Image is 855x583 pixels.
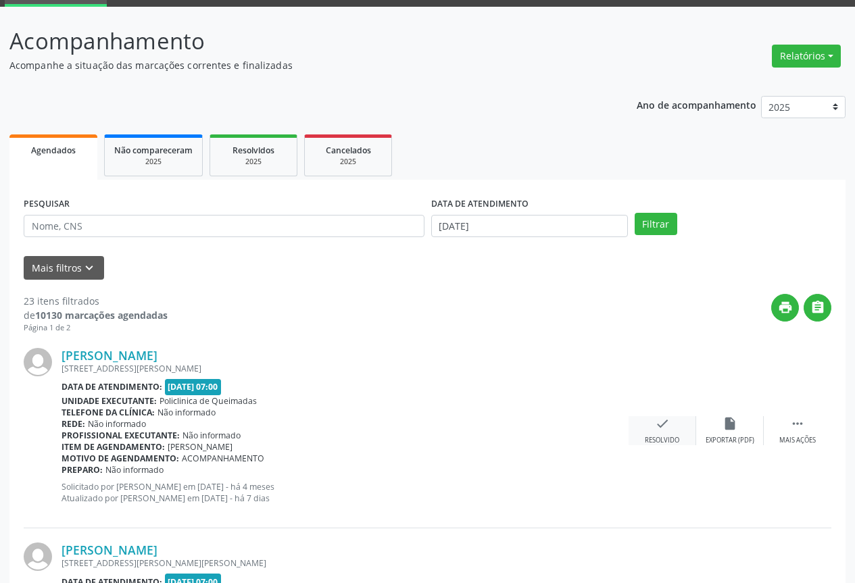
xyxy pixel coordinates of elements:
p: Acompanhamento [9,24,595,58]
i:  [790,416,805,431]
button: Mais filtroskeyboard_arrow_down [24,256,104,280]
input: Selecione um intervalo [431,215,628,238]
b: Profissional executante: [62,430,180,441]
p: Acompanhe a situação das marcações correntes e finalizadas [9,58,595,72]
p: Solicitado por [PERSON_NAME] em [DATE] - há 4 meses Atualizado por [PERSON_NAME] em [DATE] - há 7... [62,481,629,504]
div: Exportar (PDF) [706,436,754,445]
span: Não informado [105,464,164,476]
button: print [771,294,799,322]
b: Rede: [62,418,85,430]
span: Não informado [157,407,216,418]
label: PESQUISAR [24,194,70,215]
span: [DATE] 07:00 [165,379,222,395]
a: [PERSON_NAME] [62,542,157,557]
span: Agendados [31,145,76,156]
span: Não informado [88,418,146,430]
label: DATA DE ATENDIMENTO [431,194,529,215]
button: Filtrar [635,213,677,236]
span: Cancelados [326,145,371,156]
strong: 10130 marcações agendadas [35,309,168,322]
span: [PERSON_NAME] [168,441,233,453]
div: Mais ações [779,436,816,445]
div: de [24,308,168,322]
div: Página 1 de 2 [24,322,168,334]
div: 2025 [114,157,193,167]
p: Ano de acompanhamento [637,96,756,113]
button:  [804,294,831,322]
i: keyboard_arrow_down [82,261,97,276]
b: Preparo: [62,464,103,476]
span: Não informado [182,430,241,441]
b: Item de agendamento: [62,441,165,453]
i: check [655,416,670,431]
span: Policlinica de Queimadas [160,395,257,407]
b: Unidade executante: [62,395,157,407]
i: insert_drive_file [723,416,737,431]
i: print [778,300,793,315]
img: img [24,348,52,376]
div: Resolvido [645,436,679,445]
span: Resolvidos [233,145,274,156]
a: [PERSON_NAME] [62,348,157,363]
span: Não compareceram [114,145,193,156]
div: 23 itens filtrados [24,294,168,308]
b: Motivo de agendamento: [62,453,179,464]
img: img [24,542,52,571]
b: Telefone da clínica: [62,407,155,418]
b: Data de atendimento: [62,381,162,392]
div: [STREET_ADDRESS][PERSON_NAME][PERSON_NAME] [62,557,629,569]
input: Nome, CNS [24,215,424,238]
span: ACOMPANHAMENTO [182,453,264,464]
div: 2025 [220,157,287,167]
i:  [810,300,825,315]
button: Relatórios [772,45,841,68]
div: [STREET_ADDRESS][PERSON_NAME] [62,363,629,374]
div: 2025 [314,157,382,167]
